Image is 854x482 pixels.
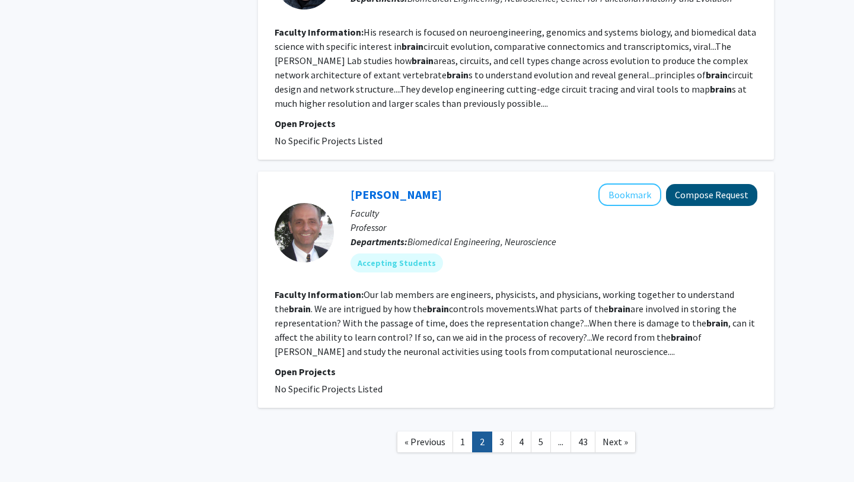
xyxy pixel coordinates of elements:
fg-read-more: Our lab members are engineers, physicists, and physicians, working together to understand the . W... [275,288,755,357]
iframe: Chat [9,429,50,473]
b: brain [710,83,732,95]
b: brain [671,331,693,343]
mat-chip: Accepting Students [350,253,443,272]
b: brain [447,69,469,81]
a: 5 [531,432,551,452]
b: brain [706,69,728,81]
b: Faculty Information: [275,26,364,38]
b: brain [608,303,630,315]
span: Next » [603,436,628,448]
a: [PERSON_NAME] [350,187,442,202]
a: 43 [571,432,595,452]
a: 4 [511,432,531,452]
b: brain [289,303,311,315]
b: brain [427,303,449,315]
b: brain [401,40,423,52]
b: brain [706,317,728,329]
a: 3 [492,432,512,452]
b: Faculty Information: [275,288,364,300]
span: « Previous [404,436,445,448]
p: Professor [350,220,757,234]
a: Next [595,432,636,452]
a: 2 [472,432,492,452]
span: ... [558,436,563,448]
a: Previous [397,432,453,452]
button: Compose Request to Reza Shadmehr [666,184,757,206]
b: brain [412,55,434,66]
p: Faculty [350,206,757,220]
nav: Page navigation [258,420,774,468]
b: Departments: [350,236,407,248]
span: No Specific Projects Listed [275,383,383,395]
span: Biomedical Engineering, Neuroscience [407,236,556,248]
p: Open Projects [275,116,757,131]
a: 1 [453,432,473,452]
span: No Specific Projects Listed [275,135,383,147]
button: Add Reza Shadmehr to Bookmarks [598,183,661,206]
fg-read-more: His research is focused on neuroengineering, genomics and systems biology, and biomedical data sc... [275,26,756,109]
p: Open Projects [275,364,757,379]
